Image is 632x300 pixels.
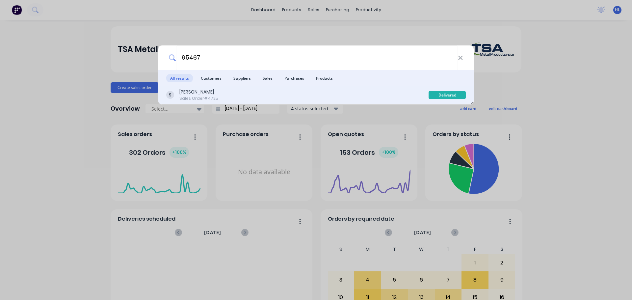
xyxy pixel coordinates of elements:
[429,91,466,99] div: Delivered
[197,74,225,82] span: Customers
[179,89,218,95] div: [PERSON_NAME]
[179,95,218,101] div: Sales Order #4725
[312,74,337,82] span: Products
[176,45,458,70] input: Start typing a customer or supplier name to create a new order...
[259,74,276,82] span: Sales
[229,74,255,82] span: Suppliers
[280,74,308,82] span: Purchases
[166,74,193,82] span: All results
